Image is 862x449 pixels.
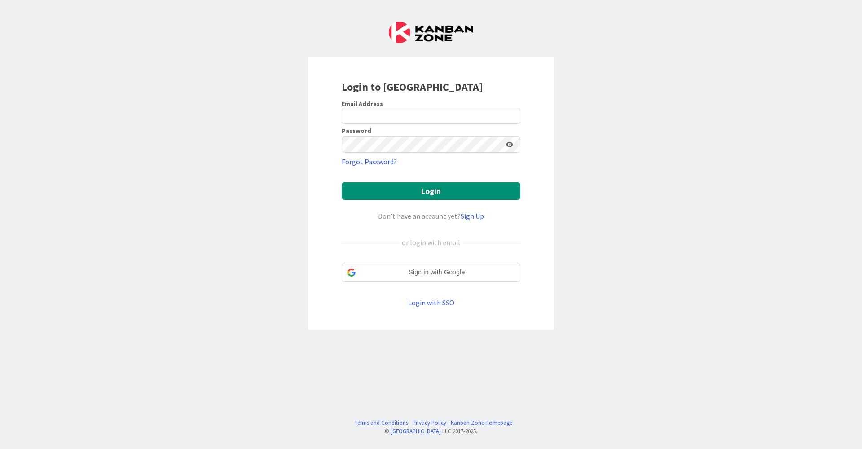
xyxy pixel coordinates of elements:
span: Sign in with Google [359,268,515,277]
a: [GEOGRAPHIC_DATA] [391,427,441,435]
div: Sign in with Google [342,264,520,282]
div: © LLC 2017- 2025 . [350,427,512,436]
b: Login to [GEOGRAPHIC_DATA] [342,80,483,94]
a: Terms and Conditions [355,418,408,427]
div: Don’t have an account yet? [342,211,520,221]
a: Privacy Policy [413,418,446,427]
label: Password [342,128,371,134]
div: or login with email [400,237,462,248]
label: Email Address [342,100,383,108]
a: Kanban Zone Homepage [451,418,512,427]
a: Sign Up [461,211,484,220]
img: Kanban Zone [389,22,473,43]
button: Login [342,182,520,200]
a: Login with SSO [408,298,454,307]
a: Forgot Password? [342,156,397,167]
